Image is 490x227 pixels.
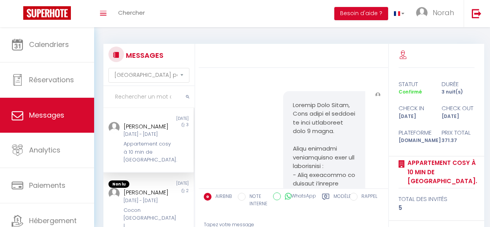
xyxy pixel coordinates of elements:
div: durée [437,80,480,89]
span: Chercher [118,9,145,17]
span: Paiements [29,180,65,190]
img: ... [108,122,120,133]
label: AIRBNB [211,193,232,201]
div: check in [394,104,437,113]
label: RAPPEL [358,193,377,201]
span: Analytics [29,145,60,155]
div: [DATE] [394,113,437,120]
div: Prix total [437,128,480,137]
div: 371.37 [437,137,480,144]
img: ... [416,7,428,19]
img: ... [108,188,120,199]
span: Calendriers [29,40,69,49]
div: [DATE] - [DATE] [124,131,171,138]
span: Norah [433,8,454,17]
div: check out [437,104,480,113]
div: statut [394,80,437,89]
span: Confirmé [399,88,422,95]
span: Messages [29,110,64,120]
button: Besoin d'aide ? [334,7,388,20]
label: NOTE INTERNE [246,193,267,208]
span: 3 [186,122,189,128]
h3: MESSAGES [124,47,163,64]
div: 5 [399,203,475,213]
span: 2 [186,188,189,194]
span: Réservations [29,75,74,85]
div: [PERSON_NAME] [124,188,171,197]
input: Rechercher un mot clé [103,86,194,108]
div: [DATE] - [DATE] [124,197,171,204]
div: [DATE] [148,116,193,122]
div: 3 nuit(s) [437,88,480,96]
div: [PERSON_NAME] [124,122,171,131]
span: Hébergement [29,216,77,225]
label: WhatsApp [281,192,316,201]
a: Appartement cosy à 10 min de [GEOGRAPHIC_DATA]. [405,158,477,186]
img: ... [375,92,380,97]
div: [DATE] [148,180,193,188]
div: total des invités [399,194,475,204]
span: Non lu [108,180,129,188]
img: logout [472,9,481,18]
label: Modèles [334,193,354,209]
div: Appartement cosy à 10 min de [GEOGRAPHIC_DATA]. [124,140,171,164]
div: [DATE] [437,113,480,120]
div: [DOMAIN_NAME] [394,137,437,144]
img: Super Booking [23,6,71,20]
div: Plateforme [394,128,437,137]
